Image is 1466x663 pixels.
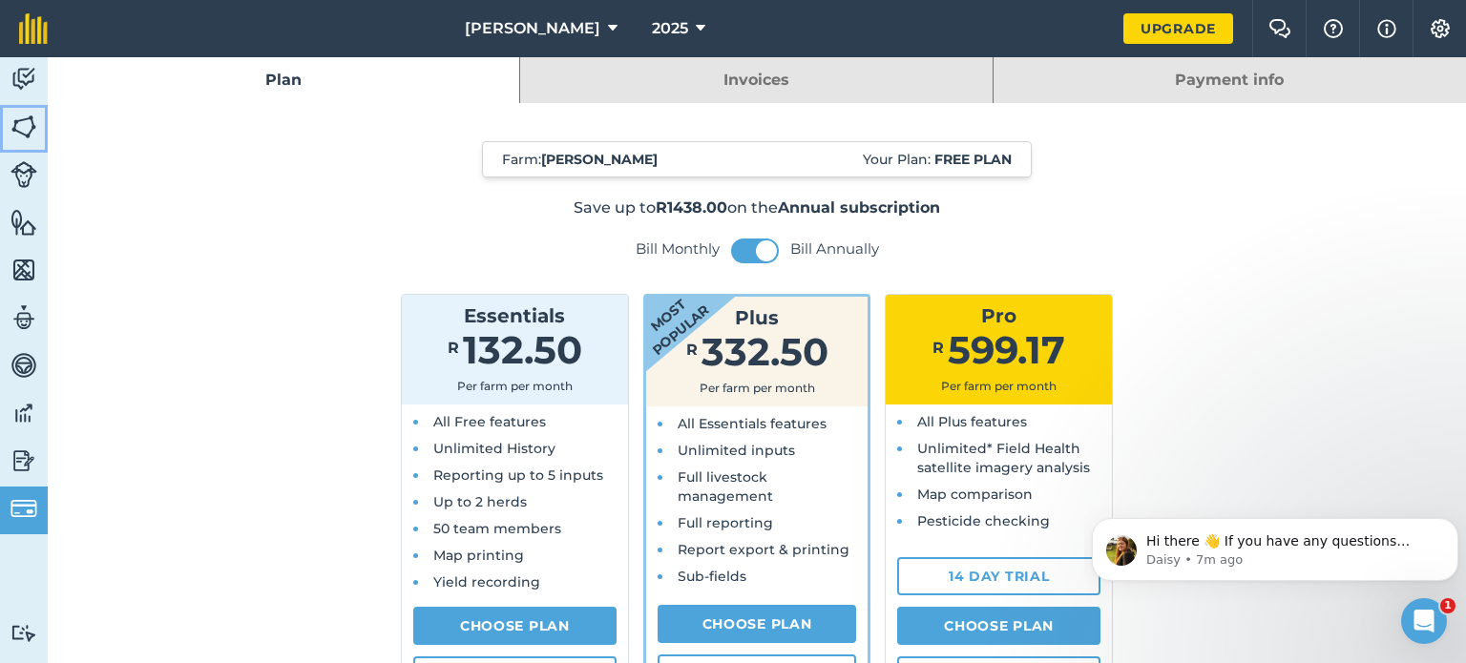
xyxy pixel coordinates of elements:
[678,568,746,585] span: Sub-fields
[520,57,992,103] a: Invoices
[700,381,815,395] span: Per farm per month
[10,624,37,642] img: svg+xml;base64,PD94bWwgdmVyc2lvbj0iMS4wIiBlbmNvZGluZz0idXRmLTgiPz4KPCEtLSBHZW5lcmF0b3I6IEFkb2JlIE...
[678,442,795,459] span: Unlimited inputs
[10,351,37,380] img: svg+xml;base64,PD94bWwgdmVyc2lvbj0iMS4wIiBlbmNvZGluZz0idXRmLTgiPz4KPCEtLSBHZW5lcmF0b3I6IEFkb2JlIE...
[19,13,48,44] img: fieldmargin Logo
[981,304,1016,327] span: Pro
[271,197,1244,219] p: Save up to on the
[948,326,1065,373] span: 599.17
[941,379,1057,393] span: Per farm per month
[678,541,849,558] span: Report export & printing
[678,415,827,432] span: All Essentials features
[10,256,37,284] img: svg+xml;base64,PHN2ZyB4bWxucz0iaHR0cDovL3d3dy53My5vcmcvMjAwMC9zdmciIHdpZHRoPSI1NiIgaGVpZ2h0PSI2MC...
[1377,17,1396,40] img: svg+xml;base64,PHN2ZyB4bWxucz0iaHR0cDovL3d3dy53My5vcmcvMjAwMC9zdmciIHdpZHRoPSIxNyIgaGVpZ2h0PSIxNy...
[934,151,1012,168] strong: Free plan
[541,151,658,168] strong: [PERSON_NAME]
[10,161,37,188] img: svg+xml;base64,PD94bWwgdmVyc2lvbj0iMS4wIiBlbmNvZGluZz0idXRmLTgiPz4KPCEtLSBHZW5lcmF0b3I6IEFkb2JlIE...
[778,198,940,217] strong: Annual subscription
[678,468,773,505] span: Full livestock management
[463,326,582,373] span: 132.50
[917,486,1033,503] span: Map comparison
[433,520,561,537] span: 50 team members
[658,605,857,643] a: Choose Plan
[1440,598,1456,613] span: 1
[1084,478,1466,611] iframe: Intercom notifications message
[932,339,944,357] span: R
[10,495,37,522] img: svg+xml;base64,PD94bWwgdmVyc2lvbj0iMS4wIiBlbmNvZGluZz0idXRmLTgiPz4KPCEtLSBHZW5lcmF0b3I6IEFkb2JlIE...
[10,399,37,427] img: svg+xml;base64,PD94bWwgdmVyc2lvbj0iMS4wIiBlbmNvZGluZz0idXRmLTgiPz4KPCEtLSBHZW5lcmF0b3I6IEFkb2JlIE...
[1322,19,1345,38] img: A question mark icon
[1123,13,1233,44] a: Upgrade
[433,573,540,590] span: Yield recording
[994,57,1466,103] a: Payment info
[433,440,555,457] span: Unlimited History
[433,466,603,484] span: Reporting up to 5 inputs
[917,512,1050,529] span: Pesticide checking
[448,339,459,357] span: R
[10,446,37,475] img: svg+xml;base64,PD94bWwgdmVyc2lvbj0iMS4wIiBlbmNvZGluZz0idXRmLTgiPz4KPCEtLSBHZW5lcmF0b3I6IEFkb2JlIE...
[48,57,519,103] a: Plan
[433,493,527,510] span: Up to 2 herds
[10,303,37,332] img: svg+xml;base64,PD94bWwgdmVyc2lvbj0iMS4wIiBlbmNvZGluZz0idXRmLTgiPz4KPCEtLSBHZW5lcmF0b3I6IEFkb2JlIE...
[686,341,698,359] span: R
[897,607,1100,645] a: Choose Plan
[678,514,773,531] span: Full reporting
[917,440,1090,476] span: Unlimited* Field Health satellite imagery analysis
[10,113,37,141] img: svg+xml;base64,PHN2ZyB4bWxucz0iaHR0cDovL3d3dy53My5vcmcvMjAwMC9zdmciIHdpZHRoPSI1NiIgaGVpZ2h0PSI2MC...
[735,306,779,329] span: Plus
[502,150,658,169] span: Farm :
[433,547,524,564] span: Map printing
[702,328,828,375] span: 332.50
[10,208,37,237] img: svg+xml;base64,PHN2ZyB4bWxucz0iaHR0cDovL3d3dy53My5vcmcvMjAwMC9zdmciIHdpZHRoPSI1NiIgaGVpZ2h0PSI2MC...
[636,239,720,259] label: Bill Monthly
[652,17,688,40] span: 2025
[790,239,879,259] label: Bill Annually
[656,198,727,217] strong: R1438.00
[917,413,1027,430] span: All Plus features
[897,557,1100,595] a: 14 day trial
[413,607,617,645] a: Choose Plan
[465,17,600,40] span: [PERSON_NAME]
[1429,19,1452,38] img: A cog icon
[457,379,573,393] span: Per farm per month
[464,304,565,327] span: Essentials
[1401,598,1447,644] iframe: Intercom live chat
[10,65,37,93] img: svg+xml;base64,PD94bWwgdmVyc2lvbj0iMS4wIiBlbmNvZGluZz0idXRmLTgiPz4KPCEtLSBHZW5lcmF0b3I6IEFkb2JlIE...
[589,241,745,386] strong: Most popular
[863,150,1012,169] span: Your Plan:
[1268,19,1291,38] img: Two speech bubbles overlapping with the left bubble in the forefront
[433,413,546,430] span: All Free features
